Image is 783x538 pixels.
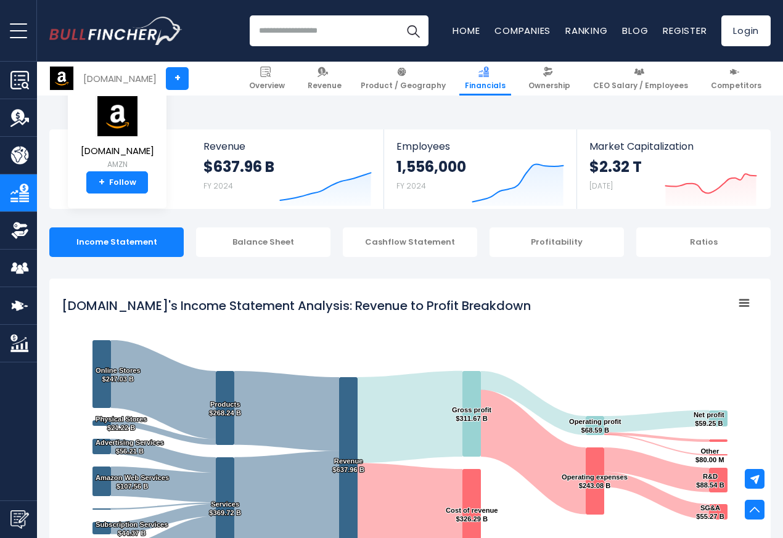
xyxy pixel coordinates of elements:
[83,71,157,86] div: [DOMAIN_NAME]
[81,146,154,157] span: [DOMAIN_NAME]
[10,221,29,240] img: Ownership
[528,81,570,91] span: Ownership
[203,157,274,176] strong: $637.96 B
[494,24,551,37] a: Companies
[49,227,184,257] div: Income Statement
[694,411,724,427] text: Net profit $59.25 B
[721,15,771,46] a: Login
[562,473,628,489] text: Operating expenses $243.08 B
[622,24,648,37] a: Blog
[361,81,446,91] span: Product / Geography
[302,62,347,96] a: Revenue
[249,81,285,91] span: Overview
[86,171,148,194] a: +Follow
[343,227,477,257] div: Cashflow Statement
[96,96,139,137] img: AMZN logo
[384,129,576,209] a: Employees 1,556,000 FY 2024
[332,457,364,473] text: Revenue $637.96 B
[96,415,147,431] text: Physical Stores $21.22 B
[209,500,241,516] text: Services $369.72 B
[577,129,769,209] a: Market Capitalization $2.32 T [DATE]
[465,81,506,91] span: Financials
[396,141,564,152] span: Employees
[49,17,182,45] img: Bullfincher logo
[80,95,155,172] a: [DOMAIN_NAME] AMZN
[396,181,426,191] small: FY 2024
[355,62,451,96] a: Product / Geography
[593,81,688,91] span: CEO Salary / Employees
[203,181,233,191] small: FY 2024
[569,418,621,434] text: Operating profit $68.59 B
[589,181,613,191] small: [DATE]
[396,157,466,176] strong: 1,556,000
[62,297,531,314] tspan: [DOMAIN_NAME]'s Income Statement Analysis: Revenue to Profit Breakdown
[166,67,189,90] a: +
[96,521,168,537] text: Subscription Services $44.37 B
[711,81,761,91] span: Competitors
[49,17,182,45] a: Go to homepage
[446,507,498,523] text: Cost of revenue $326.29 B
[523,62,576,96] a: Ownership
[50,67,73,90] img: AMZN logo
[209,401,241,417] text: Products $268.24 B
[696,504,724,520] text: SG&A $55.27 B
[453,24,480,37] a: Home
[398,15,428,46] button: Search
[490,227,624,257] div: Profitability
[696,473,724,489] text: R&D $88.54 B
[588,62,694,96] a: CEO Salary / Employees
[452,406,491,422] text: Gross profit $311.67 B
[459,62,511,96] a: Financials
[705,62,767,96] a: Competitors
[589,157,642,176] strong: $2.32 T
[565,24,607,37] a: Ranking
[191,129,384,209] a: Revenue $637.96 B FY 2024
[81,159,154,170] small: AMZN
[196,227,330,257] div: Balance Sheet
[663,24,707,37] a: Register
[99,177,105,188] strong: +
[96,367,141,383] text: Online Stores $247.03 B
[203,141,372,152] span: Revenue
[244,62,290,96] a: Overview
[636,227,771,257] div: Ratios
[695,447,724,463] text: Other $80.00 M
[96,474,169,490] text: Amazon Web Services $107.56 B
[308,81,342,91] span: Revenue
[96,439,164,455] text: Advertising Services $56.21 B
[589,141,757,152] span: Market Capitalization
